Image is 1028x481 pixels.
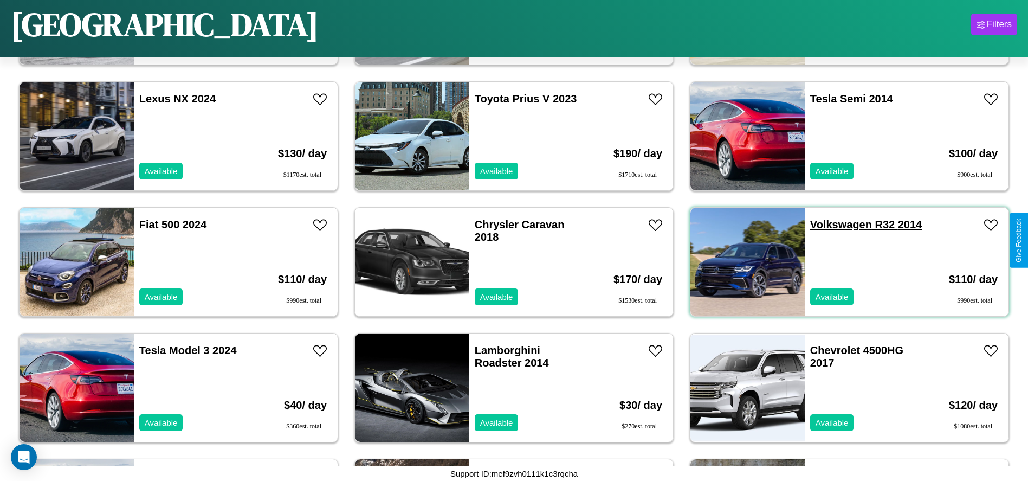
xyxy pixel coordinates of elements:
div: Give Feedback [1015,219,1023,262]
h3: $ 110 / day [949,262,998,297]
p: Available [480,164,513,178]
p: Available [145,290,178,304]
h3: $ 190 / day [613,137,662,171]
h3: $ 100 / day [949,137,998,171]
a: Tesla Semi 2014 [810,93,893,105]
div: $ 360 est. total [284,422,327,431]
div: $ 1710 est. total [613,171,662,179]
div: Filters [987,19,1012,30]
div: $ 1530 est. total [613,297,662,305]
h1: [GEOGRAPHIC_DATA] [11,2,319,47]
p: Available [480,415,513,430]
div: $ 900 est. total [949,171,998,179]
div: $ 1170 est. total [278,171,327,179]
p: Support ID: mef9zvh0111k1c3rqcha [450,466,578,481]
p: Available [145,164,178,178]
div: $ 270 est. total [619,422,662,431]
h3: $ 120 / day [949,388,998,422]
a: Lexus NX 2024 [139,93,216,105]
p: Available [816,415,849,430]
button: Filters [971,14,1017,35]
a: Tesla Model 3 2024 [139,344,237,356]
h3: $ 40 / day [284,388,327,422]
a: Chevrolet 4500HG 2017 [810,344,903,369]
a: Volkswagen R32 2014 [810,219,922,230]
div: $ 1080 est. total [949,422,998,431]
h3: $ 110 / day [278,262,327,297]
h3: $ 130 / day [278,137,327,171]
a: Chrysler Caravan 2018 [475,219,565,243]
div: $ 990 est. total [949,297,998,305]
p: Available [145,415,178,430]
p: Available [816,290,849,304]
div: Open Intercom Messenger [11,444,37,470]
p: Available [816,164,849,178]
h3: $ 170 / day [613,262,662,297]
a: Lamborghini Roadster 2014 [475,344,549,369]
a: Toyota Prius V 2023 [475,93,577,105]
p: Available [480,290,513,304]
a: Fiat 500 2024 [139,219,207,230]
div: $ 990 est. total [278,297,327,305]
h3: $ 30 / day [619,388,662,422]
